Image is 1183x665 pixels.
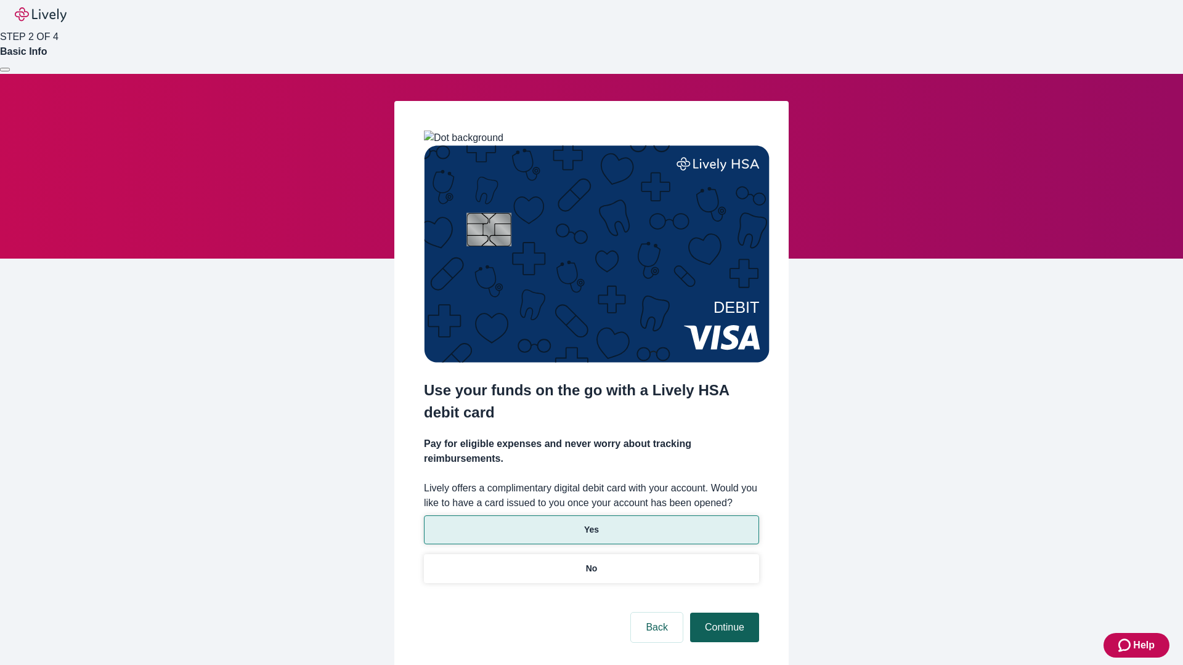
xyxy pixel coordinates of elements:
[1104,633,1169,658] button: Zendesk support iconHelp
[424,379,759,424] h2: Use your funds on the go with a Lively HSA debit card
[15,7,67,22] img: Lively
[424,515,759,544] button: Yes
[424,554,759,583] button: No
[1118,638,1133,653] svg: Zendesk support icon
[424,481,759,510] label: Lively offers a complimentary digital debit card with your account. Would you like to have a card...
[424,437,759,466] h4: Pay for eligible expenses and never worry about tracking reimbursements.
[424,131,503,145] img: Dot background
[1133,638,1155,653] span: Help
[690,613,759,642] button: Continue
[424,145,770,363] img: Debit card
[586,562,598,575] p: No
[584,523,599,536] p: Yes
[631,613,683,642] button: Back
